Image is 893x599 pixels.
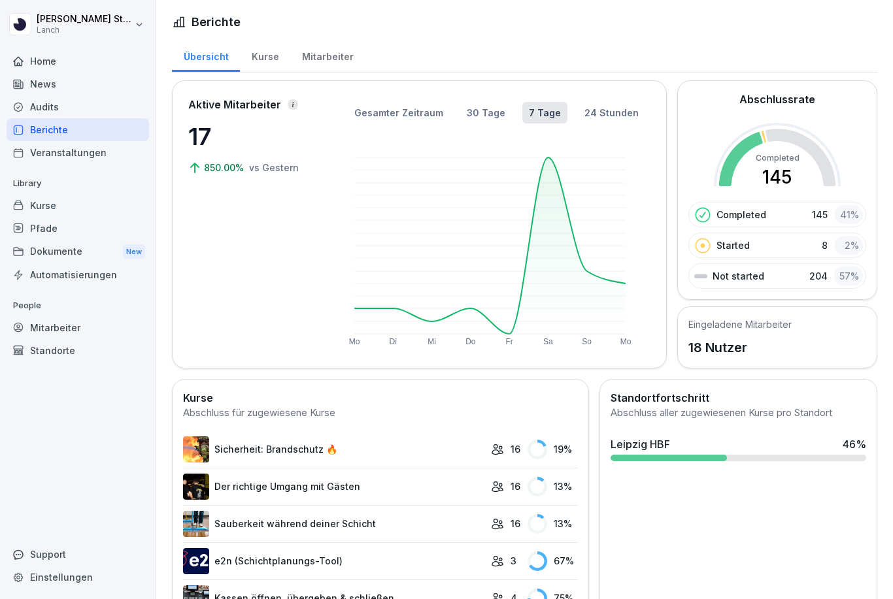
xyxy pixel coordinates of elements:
p: 204 [809,269,828,283]
img: mbzv0a1adexohu9durq61vss.png [183,511,209,537]
button: 7 Tage [522,102,567,123]
img: y8a23ikgwxkm7t4y1vyswmuw.png [183,548,209,574]
h5: Eingeladene Mitarbeiter [688,317,792,331]
button: Gesamter Zeitraum [348,102,450,123]
p: 17 [188,119,319,154]
h2: Kurse [183,390,578,406]
p: 8 [822,238,828,252]
a: Automatisierungen [7,263,149,286]
button: 30 Tage [460,102,512,123]
button: 24 Stunden [578,102,645,123]
p: 16 [511,442,520,456]
p: People [7,295,149,316]
h1: Berichte [192,13,241,31]
div: 57 % [834,267,863,285]
div: Leipzig HBF [611,436,670,452]
p: Not started [713,269,764,283]
div: 67 % [528,551,578,571]
a: Einstellungen [7,566,149,589]
p: Completed [716,208,766,221]
a: Home [7,50,149,73]
p: Aktive Mitarbeiter [188,97,281,112]
p: 3 [511,554,516,568]
div: Abschluss aller zugewiesenen Kurse pro Standort [611,406,866,421]
text: Mo [620,337,632,346]
div: Dokumente [7,240,149,264]
text: Mo [349,337,360,346]
div: 13 % [528,477,578,496]
div: Abschluss für zugewiesene Kurse [183,406,578,421]
a: e2n (Schichtplanungs-Tool) [183,548,484,574]
a: Leipzig HBF46% [605,431,871,466]
a: Standorte [7,339,149,362]
p: 145 [812,208,828,221]
h2: Abschlussrate [739,91,815,107]
a: Berichte [7,118,149,141]
a: Übersicht [172,39,240,72]
a: Pfade [7,217,149,240]
a: DokumenteNew [7,240,149,264]
p: 18 Nutzer [688,338,792,357]
div: 2 % [834,236,863,255]
p: Library [7,173,149,194]
p: 16 [511,517,520,530]
a: Kurse [7,194,149,217]
a: Mitarbeiter [290,39,365,72]
a: Audits [7,95,149,118]
div: 13 % [528,514,578,534]
img: exccdt3swefehl83oodrhcfl.png [183,474,209,500]
div: 46 % [843,436,866,452]
a: Sicherheit: Brandschutz 🔥 [183,436,484,462]
text: Mi [428,337,436,346]
div: Support [7,543,149,566]
div: 41 % [834,205,863,224]
div: New [123,244,145,259]
a: Sauberkeit während deiner Schicht [183,511,484,537]
a: Der richtige Umgang mit Gästen [183,474,484,500]
h2: Standortfortschritt [611,390,866,406]
a: Kurse [240,39,290,72]
p: vs Gestern [249,161,299,174]
a: Veranstaltungen [7,141,149,164]
a: News [7,73,149,95]
a: Mitarbeiter [7,316,149,339]
img: zzov6v7ntk26bk7mur8pz9wg.png [183,436,209,462]
div: 19 % [528,440,578,459]
p: 16 [511,479,520,493]
p: Lanch [37,25,132,35]
text: Do [465,337,476,346]
text: Di [390,337,397,346]
text: So [582,337,592,346]
p: 850.00% [204,161,246,174]
p: Started [716,238,750,252]
p: [PERSON_NAME] Stampehl [37,14,132,25]
text: Fr [505,337,513,346]
text: Sa [543,337,553,346]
